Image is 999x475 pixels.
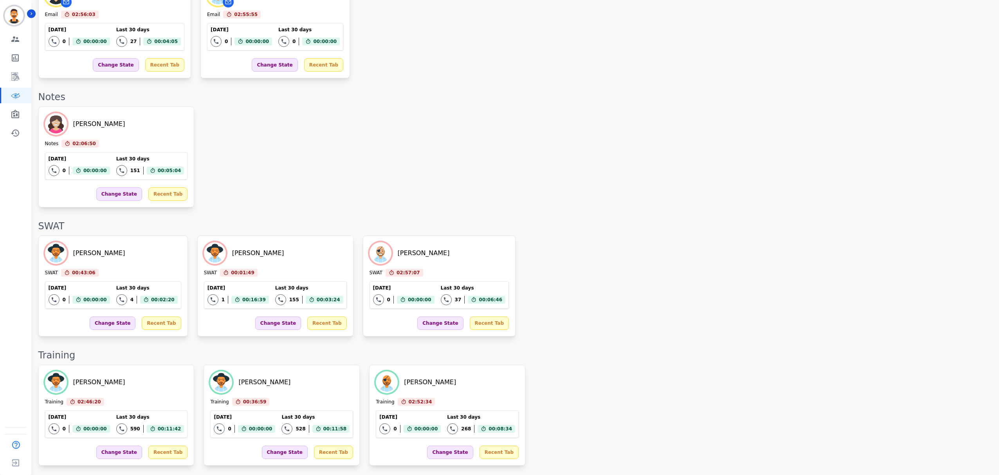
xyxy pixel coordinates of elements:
[387,297,390,303] div: 0
[447,414,515,420] div: Last 30 days
[232,248,284,258] div: [PERSON_NAME]
[49,414,110,420] div: [DATE]
[417,317,463,330] div: Change State
[296,426,305,432] div: 528
[145,58,184,72] div: Recent Tab
[130,167,140,174] div: 151
[243,398,267,406] span: 00:36:59
[204,242,226,264] img: Avatar
[242,296,266,304] span: 00:16:39
[158,167,181,175] span: 00:05:04
[278,27,340,33] div: Last 30 days
[323,425,347,433] span: 00:11:58
[73,378,125,387] div: [PERSON_NAME]
[83,167,107,175] span: 00:00:00
[90,317,135,330] div: Change State
[415,425,438,433] span: 00:00:00
[45,270,58,277] div: SWAT
[73,119,125,129] div: [PERSON_NAME]
[45,242,67,264] img: Avatar
[158,425,181,433] span: 00:11:42
[130,38,137,45] div: 27
[49,156,110,162] div: [DATE]
[45,113,67,135] img: Avatar
[72,11,96,18] span: 02:56:03
[470,317,509,330] div: Recent Tab
[408,296,431,304] span: 00:00:00
[317,296,340,304] span: 00:03:24
[49,285,110,291] div: [DATE]
[489,425,512,433] span: 00:08:34
[211,27,272,33] div: [DATE]
[45,399,63,406] div: Training
[130,297,133,303] div: 4
[398,248,450,258] div: [PERSON_NAME]
[376,371,398,393] img: Avatar
[393,426,397,432] div: 0
[404,378,456,387] div: [PERSON_NAME]
[72,269,96,277] span: 00:43:06
[63,297,66,303] div: 0
[207,285,269,291] div: [DATE]
[142,317,181,330] div: Recent Tab
[207,11,220,18] div: Email
[376,399,394,406] div: Training
[479,296,502,304] span: 00:06:46
[234,11,258,18] span: 02:55:55
[238,378,290,387] div: [PERSON_NAME]
[249,425,272,433] span: 00:00:00
[38,220,991,232] div: SWAT
[313,38,337,45] span: 00:00:00
[83,425,107,433] span: 00:00:00
[397,269,420,277] span: 02:57:07
[461,426,471,432] div: 268
[370,270,382,277] div: SWAT
[370,242,391,264] img: Avatar
[214,414,275,420] div: [DATE]
[151,296,175,304] span: 00:02:20
[116,156,184,162] div: Last 30 days
[49,27,110,33] div: [DATE]
[83,38,107,45] span: 00:00:00
[96,446,142,459] div: Change State
[455,297,462,303] div: 37
[130,426,140,432] div: 590
[373,285,435,291] div: [DATE]
[45,371,67,393] img: Avatar
[73,248,125,258] div: [PERSON_NAME]
[210,399,229,406] div: Training
[427,446,473,459] div: Change State
[204,270,217,277] div: SWAT
[45,140,59,148] div: Notes
[262,446,308,459] div: Change State
[281,414,350,420] div: Last 30 days
[63,38,66,45] div: 0
[93,58,139,72] div: Change State
[275,285,343,291] div: Last 30 days
[78,398,101,406] span: 02:46:20
[222,297,225,303] div: 1
[245,38,269,45] span: 00:00:00
[307,317,346,330] div: Recent Tab
[96,187,142,201] div: Change State
[441,285,505,291] div: Last 30 days
[314,446,353,459] div: Recent Tab
[210,371,232,393] img: Avatar
[116,27,181,33] div: Last 30 days
[63,167,66,174] div: 0
[63,426,66,432] div: 0
[116,285,178,291] div: Last 30 days
[289,297,299,303] div: 155
[231,269,254,277] span: 00:01:49
[148,187,188,201] div: Recent Tab
[38,349,991,362] div: Training
[38,91,991,103] div: Notes
[480,446,519,459] div: Recent Tab
[5,6,23,25] img: Bordered avatar
[83,296,107,304] span: 00:00:00
[116,414,184,420] div: Last 30 days
[252,58,298,72] div: Change State
[292,38,296,45] div: 0
[304,58,343,72] div: Recent Tab
[154,38,178,45] span: 00:04:05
